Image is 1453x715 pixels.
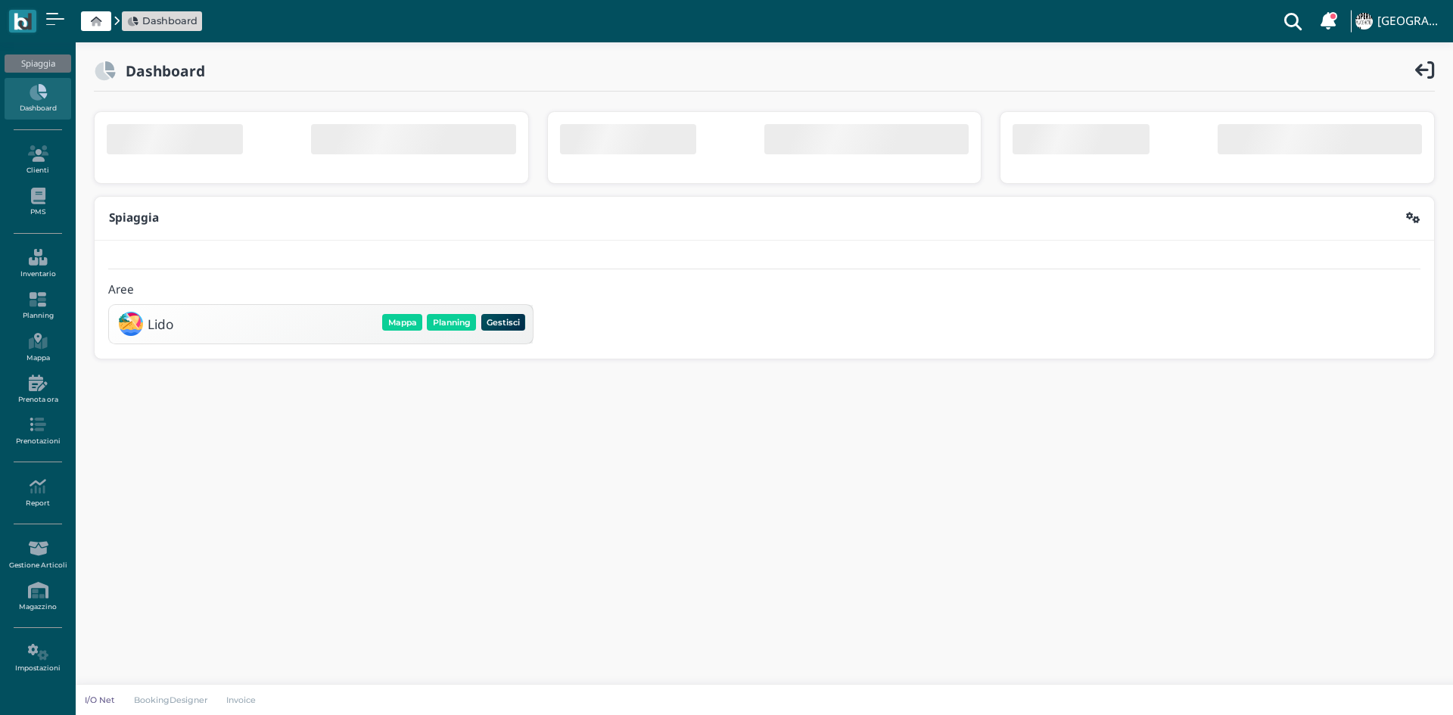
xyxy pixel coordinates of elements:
a: Prenota ora [5,368,70,410]
a: Planning [5,285,70,327]
img: ... [1355,13,1372,30]
button: Gestisci [481,314,526,331]
a: Mappa [5,327,70,368]
a: ... [GEOGRAPHIC_DATA] [1353,3,1444,39]
button: Mappa [382,314,422,331]
a: Dashboard [5,78,70,120]
div: Spiaggia [5,54,70,73]
h4: Aree [108,284,134,297]
iframe: Help widget launcher [1346,668,1440,702]
a: Dashboard [127,14,198,28]
a: Inventario [5,243,70,284]
h4: [GEOGRAPHIC_DATA] [1377,15,1444,28]
a: PMS [5,182,70,223]
span: Dashboard [142,14,198,28]
h3: Lido [148,317,173,331]
a: Clienti [5,139,70,181]
button: Planning [427,314,476,331]
img: logo [14,13,31,30]
b: Spiaggia [109,210,159,225]
h2: Dashboard [116,63,205,79]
